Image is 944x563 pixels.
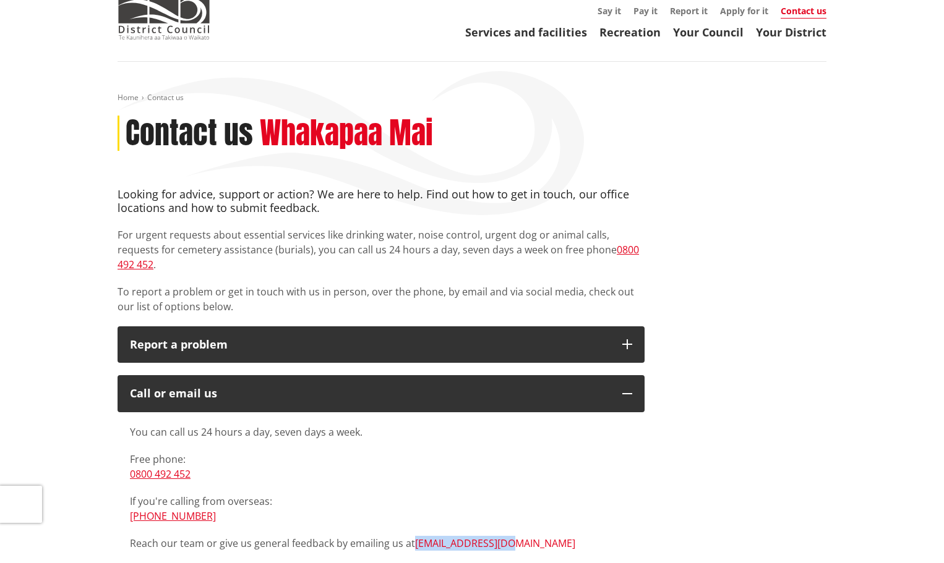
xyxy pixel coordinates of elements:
[130,467,191,481] a: 0800 492 452
[130,509,216,523] a: [PHONE_NUMBER]
[118,92,139,103] a: Home
[598,5,621,17] a: Say it
[118,188,645,214] h4: Looking for advice, support or action? We are here to help. Find out how to get in touch, our off...
[465,25,587,40] a: Services and facilities
[118,243,639,271] a: 0800 492 452
[118,284,645,314] p: To report a problem or get in touch with us in person, over the phone, by email and via social me...
[118,375,645,412] button: Call or email us
[599,25,661,40] a: Recreation
[118,326,645,363] button: Report a problem
[781,5,826,19] a: Contact us
[130,536,632,551] p: Reach our team or give us general feedback by emailing us at
[130,387,610,400] div: Call or email us
[670,5,708,17] a: Report it
[130,452,632,481] p: Free phone:
[633,5,658,17] a: Pay it
[756,25,826,40] a: Your District
[126,116,253,151] h1: Contact us
[147,92,184,103] span: Contact us
[130,339,610,351] p: Report a problem
[118,93,826,103] nav: breadcrumb
[130,494,632,523] p: If you're calling from overseas:
[260,116,433,151] h2: Whakapaa Mai
[887,511,932,556] iframe: Messenger Launcher
[673,25,744,40] a: Your Council
[720,5,768,17] a: Apply for it
[415,536,575,550] a: [EMAIL_ADDRESS][DOMAIN_NAME]
[118,227,645,272] p: For urgent requests about essential services like drinking water, noise control, urgent dog or an...
[130,425,632,439] p: You can call us 24 hours a day, seven days a week.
